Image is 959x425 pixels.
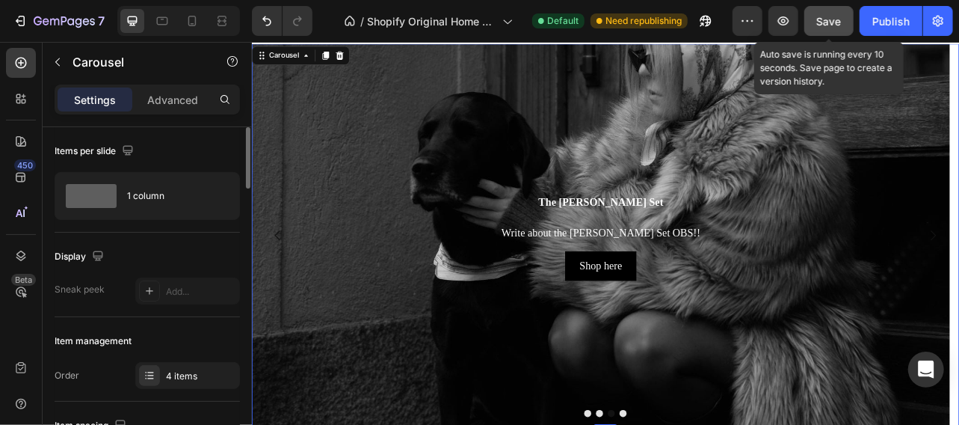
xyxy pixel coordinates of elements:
p: Shop here [416,275,469,293]
div: 1 column [127,179,218,213]
span: Shopify Original Home Template [367,13,496,29]
button: Publish [860,6,922,36]
button: Save [804,6,854,36]
div: Display [55,247,107,267]
p: Carousel [73,53,200,71]
p: Settings [74,92,116,108]
span: Default [547,14,579,28]
div: Undo/Redo [252,6,312,36]
p: Advanced [147,92,198,108]
div: Carousel [19,10,63,24]
div: Sneak peek [55,283,105,296]
div: Publish [872,13,910,29]
button: Carousel Next Arrow [843,224,885,266]
p: Write about the [PERSON_NAME] Set OBS!! [13,233,872,252]
span: Save [817,15,842,28]
h2: The [PERSON_NAME] Set [12,188,874,221]
span: Need republishing [605,14,682,28]
p: 7 [98,12,105,30]
div: Item management [55,334,132,348]
div: Order [55,369,79,382]
div: 4 items [166,370,236,383]
div: Beta [11,274,36,286]
button: <p>Shop here</p> [398,266,487,302]
div: Items per slide [55,141,137,162]
div: 450 [14,159,36,171]
div: Open Intercom Messenger [908,352,944,388]
iframe: Design area [252,42,959,425]
span: / [360,13,364,29]
button: 7 [6,6,111,36]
